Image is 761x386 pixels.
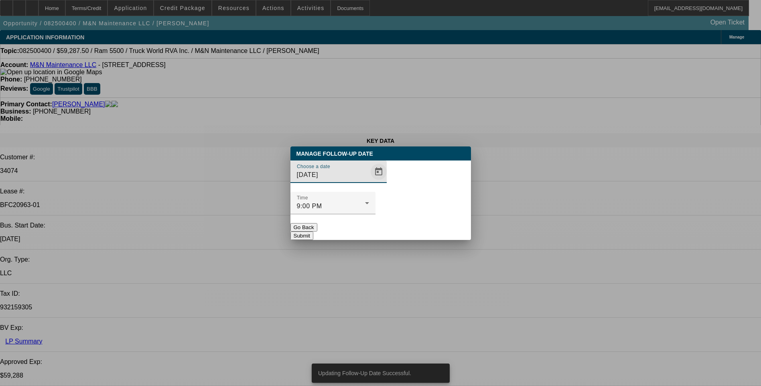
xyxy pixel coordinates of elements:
[296,150,373,157] span: Manage Follow-Up Date
[290,232,313,240] button: Submit
[371,164,387,180] button: Open calendar
[297,164,330,169] mat-label: Choose a date
[290,223,317,232] button: Go Back
[297,203,322,209] span: 9:00 PM
[297,195,308,200] mat-label: Time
